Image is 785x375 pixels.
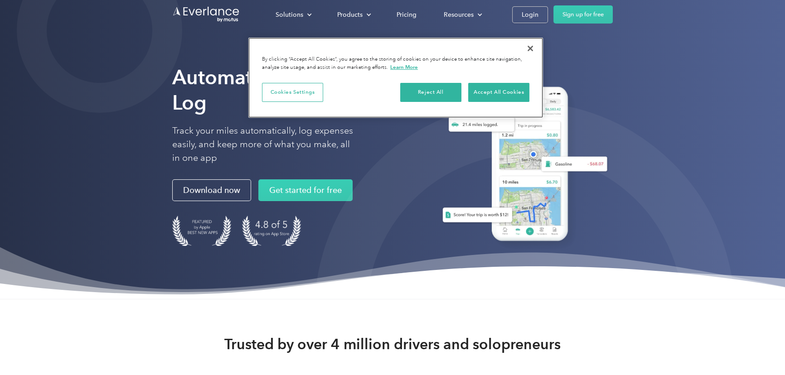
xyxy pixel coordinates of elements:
div: Pricing [397,9,417,20]
a: Go to homepage [172,6,240,23]
div: Solutions [267,6,319,22]
a: Get started for free [258,179,353,201]
strong: Automate Your Mileage Log [172,65,390,115]
div: Login [522,9,538,20]
div: Resources [444,9,474,20]
div: Products [337,9,363,20]
div: By clicking “Accept All Cookies”, you agree to the storing of cookies on your device to enhance s... [262,56,529,72]
div: Solutions [276,9,303,20]
a: Sign up for free [553,5,613,24]
img: Badge for Featured by Apple Best New Apps [172,216,231,246]
div: Resources [435,6,489,22]
div: Cookie banner [248,38,543,118]
div: Privacy [248,38,543,118]
div: Products [328,6,378,22]
strong: Trusted by over 4 million drivers and solopreneurs [224,335,561,353]
p: Track your miles automatically, log expenses easily, and keep more of what you make, all in one app [172,124,354,165]
a: Download now [172,179,251,201]
button: Cookies Settings [262,83,323,102]
button: Close [520,38,540,58]
button: Reject All [400,83,461,102]
button: Accept All Cookies [468,83,529,102]
a: More information about your privacy, opens in a new tab [390,64,418,70]
img: 4.9 out of 5 stars on the app store [242,216,301,246]
a: Pricing [388,6,426,22]
a: Login [512,6,548,23]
